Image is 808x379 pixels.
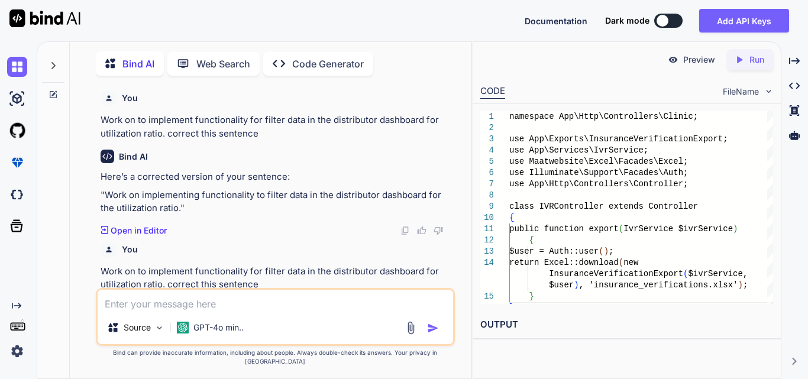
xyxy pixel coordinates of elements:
[193,322,244,333] p: GPT-4o min..
[509,168,688,177] span: use Illuminate\Support\Facades\Auth;
[480,291,494,302] div: 15
[509,303,514,312] span: }
[480,302,494,313] div: 16
[579,280,738,290] span: , 'insurance_verifications.xlsx'
[549,269,683,278] span: InsuranceVerificationExport
[480,235,494,246] div: 12
[480,246,494,257] div: 13
[400,226,410,235] img: copy
[480,111,494,122] div: 1
[509,202,698,211] span: class IVRController extends Controller
[7,153,27,173] img: premium
[7,57,27,77] img: chat
[111,225,167,237] p: Open in Editor
[292,57,364,71] p: Code Generator
[124,322,151,333] p: Source
[609,247,613,256] span: ;
[480,156,494,167] div: 5
[177,322,189,333] img: GPT-4o mini
[723,86,759,98] span: FileName
[480,122,494,134] div: 2
[619,258,623,267] span: (
[604,247,609,256] span: )
[509,213,514,222] span: {
[683,54,715,66] p: Preview
[101,189,453,215] p: "Work on implementing functionality to filter data in the distributor dashboard for the utilizati...
[122,57,154,71] p: Bind AI
[154,323,164,333] img: Pick Models
[417,226,426,235] img: like
[529,291,534,301] span: }
[96,348,455,366] p: Bind can provide inaccurate information, including about people. Always double-check its answers....
[480,167,494,179] div: 6
[119,151,148,163] h6: Bind AI
[749,54,764,66] p: Run
[7,184,27,205] img: darkCloudIdeIcon
[480,145,494,156] div: 4
[574,280,578,290] span: )
[529,235,534,245] span: {
[525,16,587,26] span: Documentation
[101,265,453,291] p: Work on to implement functionality for filter data in the distributor dashboard for utilization r...
[509,258,619,267] span: return Excel::download
[738,280,743,290] span: )
[101,114,453,140] p: Work on to implement functionality for filter data in the distributor dashboard for utilization r...
[480,190,494,201] div: 8
[549,280,574,290] span: $user
[509,134,728,144] span: use App\Exports\InsuranceVerificationExport;
[688,269,748,278] span: $ivrService,
[480,85,505,99] div: CODE
[434,226,443,235] img: dislike
[509,224,619,234] span: public function export
[480,212,494,223] div: 10
[525,15,587,27] button: Documentation
[196,57,250,71] p: Web Search
[480,134,494,145] div: 3
[404,321,418,335] img: attachment
[7,89,27,109] img: ai-studio
[668,54,678,65] img: preview
[480,179,494,190] div: 7
[764,86,774,96] img: chevron down
[619,224,623,234] span: (
[7,341,27,361] img: settings
[122,92,138,104] h6: You
[480,223,494,235] div: 11
[683,269,688,278] span: (
[623,258,638,267] span: new
[480,201,494,212] div: 9
[733,224,738,234] span: )
[9,9,80,27] img: Bind AI
[743,280,748,290] span: ;
[509,112,698,121] span: namespace App\Http\Controllers\Clinic;
[699,9,789,33] button: Add API Keys
[599,247,603,256] span: (
[7,121,27,141] img: githubLight
[509,145,648,155] span: use App\Services\IvrService;
[480,257,494,268] div: 14
[605,15,649,27] span: Dark mode
[122,244,138,255] h6: You
[101,170,453,184] p: Here’s a corrected version of your sentence:
[427,322,439,334] img: icon
[623,224,733,234] span: IvrService $ivrService
[509,179,688,189] span: use App\Http\Controllers\Controller;
[509,157,688,166] span: use Maatwebsite\Excel\Facades\Excel;
[509,247,599,256] span: $user = Auth::user
[473,311,781,339] h2: OUTPUT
